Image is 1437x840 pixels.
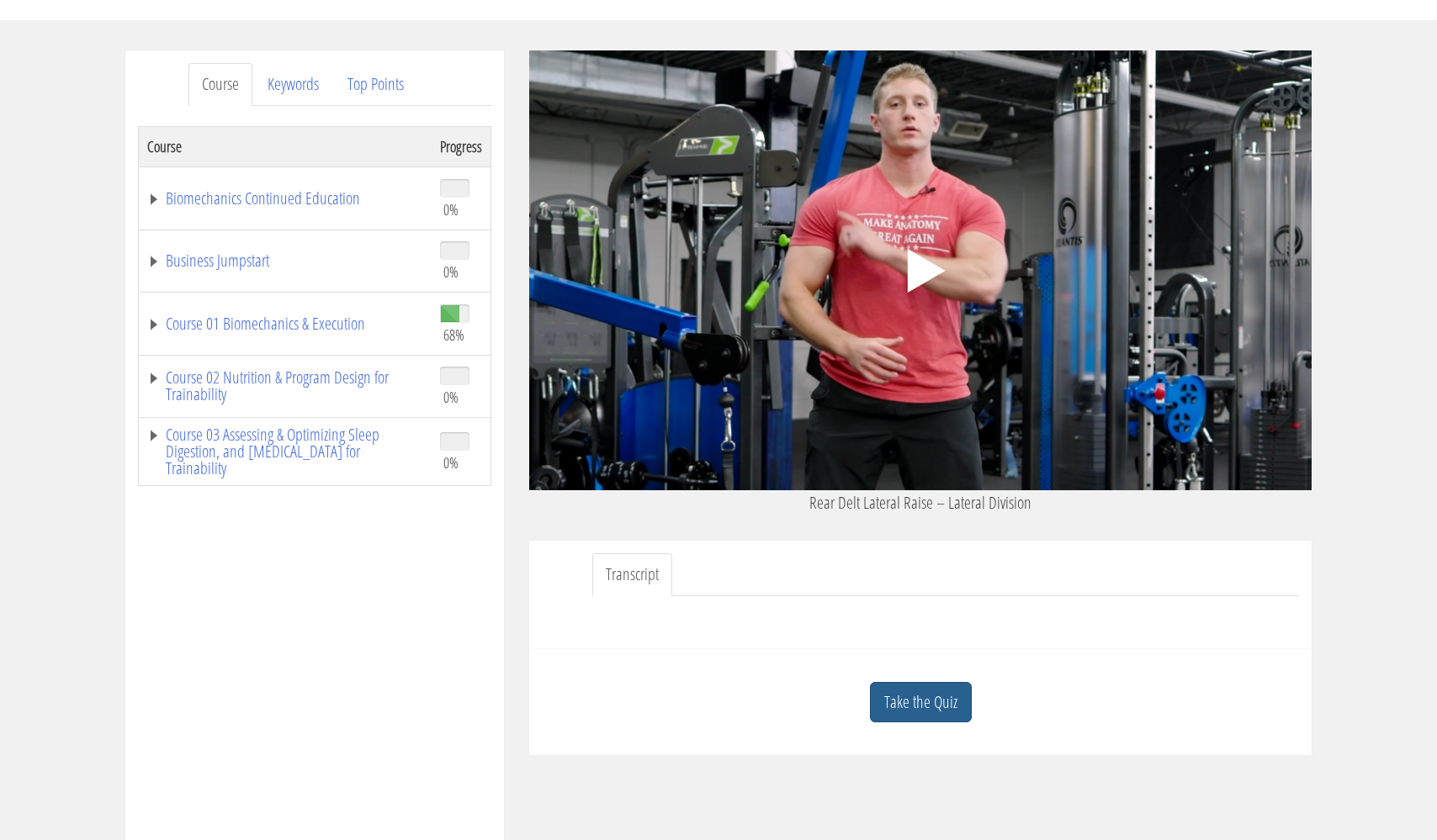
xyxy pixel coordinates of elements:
[147,315,423,332] a: Course 01 Biomechanics & Execution
[443,453,459,472] span: 0%
[870,682,972,723] a: Take the Quiz
[139,126,432,166] th: Course
[334,63,417,106] a: Top Points
[592,553,672,596] a: Transcript
[529,490,1312,515] p: Rear Delt Lateral Raise – Lateral Division
[443,200,459,219] span: 0%
[147,426,423,477] a: Course 03 Assessing & Optimizing Sleep Digestion, and [MEDICAL_DATA] for Trainability
[432,126,491,166] th: Progress
[147,252,423,269] a: Business Jumpstart
[443,388,459,406] span: 0%
[254,63,332,106] a: Keywords
[188,63,252,106] a: Course
[147,369,423,403] a: Course 02 Nutrition & Program Design for Trainability
[443,325,464,344] span: 68%
[443,262,459,281] span: 0%
[147,190,423,207] a: Biomechanics Continued Education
